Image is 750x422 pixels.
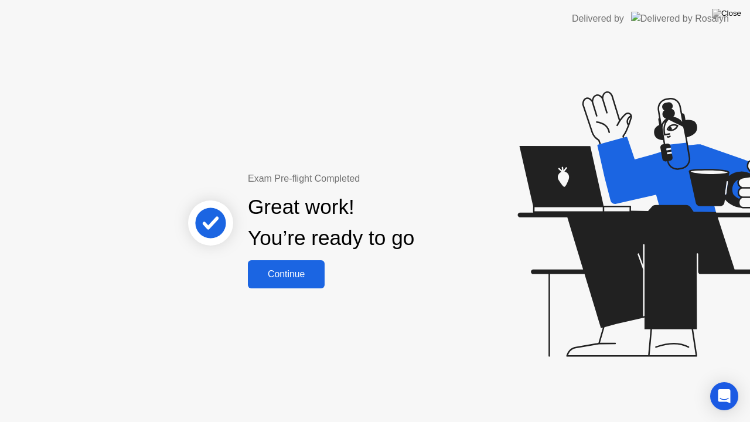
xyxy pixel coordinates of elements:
div: Exam Pre-flight Completed [248,172,490,186]
div: Great work! You’re ready to go [248,192,414,254]
img: Delivered by Rosalyn [631,12,729,25]
div: Open Intercom Messenger [710,382,738,410]
div: Continue [251,269,321,280]
div: Delivered by [572,12,624,26]
button: Continue [248,260,325,288]
img: Close [712,9,741,18]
